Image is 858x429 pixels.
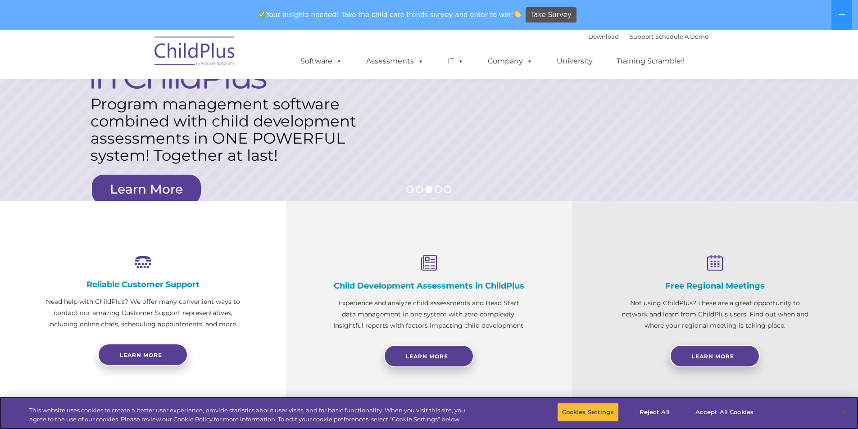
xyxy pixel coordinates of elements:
a: Take Survey [526,7,577,23]
p: Experience and analyze child assessments and Head Start data management in one system with zero c... [331,298,527,331]
span: Learn more [120,352,162,358]
span: Learn More [406,353,448,360]
button: Reject All [626,403,683,422]
p: Need help with ChildPlus? We offer many convenient ways to contact our amazing Customer Support r... [45,296,241,330]
a: Training Scramble!! [608,52,694,70]
a: Learn More [670,345,760,367]
span: Take Survey [531,7,572,23]
h4: Free Regional Meetings [617,281,813,291]
rs-layer: Program management software combined with child development assessments in ONE POWERFUL system! T... [91,95,365,164]
p: Not using ChildPlus? These are a great opportunity to network and learn from ChildPlus users. Fin... [617,298,813,331]
a: Learn more [98,343,188,366]
a: Learn More [92,175,201,204]
button: Accept All Cookies [690,403,758,422]
img: 👏 [514,11,521,18]
font: | [588,33,708,40]
a: Learn More [384,345,474,367]
a: IT [439,52,473,70]
span: Phone number [125,96,163,103]
button: Cookies Settings [557,403,619,422]
a: Company [479,52,542,70]
img: ✅ [259,11,265,18]
a: Schedule A Demo [655,33,708,40]
a: Download [588,33,619,40]
span: Last name [125,59,153,66]
img: ChildPlus by Procare Solutions [150,30,240,75]
h4: Reliable Customer Support [45,280,241,289]
a: Assessments [357,52,433,70]
div: This website uses cookies to create a better user experience, provide statistics about user visit... [29,406,472,424]
a: Support [630,33,654,40]
span: Learn More [692,353,734,360]
a: University [548,52,602,70]
span: Your insights needed! Take the child care trends survey and enter to win! [255,6,525,23]
a: Software [291,52,351,70]
h4: Child Development Assessments in ChildPlus [331,281,527,291]
button: Close [834,402,853,422]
